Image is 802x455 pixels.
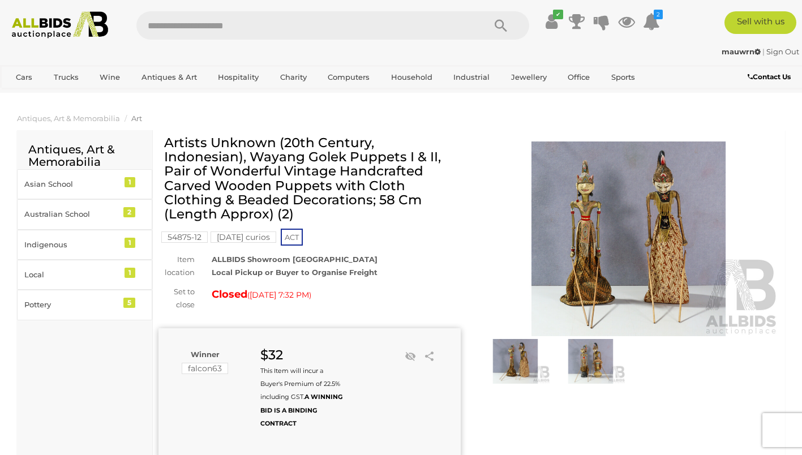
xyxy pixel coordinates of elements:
[556,339,625,384] img: Artists Unknown (20th Century, Indonesian), Wayang Golek Puppets I & II, Pair of Wonderful Vintag...
[17,260,152,290] a: Local 1
[123,207,135,217] div: 2
[92,68,127,87] a: Wine
[24,238,118,251] div: Indigenous
[8,87,106,105] a: [GEOGRAPHIC_DATA]
[260,347,283,363] strong: $32
[722,47,761,56] strong: mauwrn
[212,255,378,264] strong: ALLBIDS Showroom [GEOGRAPHIC_DATA]
[17,199,152,229] a: Australian School 2
[748,72,791,81] b: Contact Us
[560,68,597,87] a: Office
[17,169,152,199] a: Asian School 1
[320,68,377,87] a: Computers
[281,229,303,246] span: ACT
[643,11,660,32] a: 2
[182,363,228,374] mark: falcon63
[553,10,563,19] i: ✔
[211,233,276,242] a: [DATE] curios
[134,68,204,87] a: Antiques & Art
[17,290,152,320] a: Pottery 5
[24,178,118,191] div: Asian School
[473,11,529,40] button: Search
[247,290,311,299] span: ( )
[212,288,247,301] strong: Closed
[543,11,560,32] a: ✔
[748,71,794,83] a: Contact Us
[446,68,497,87] a: Industrial
[24,268,118,281] div: Local
[478,141,780,336] img: Artists Unknown (20th Century, Indonesian), Wayang Golek Puppets I & II, Pair of Wonderful Vintag...
[17,114,120,123] a: Antiques, Art & Memorabilia
[164,136,458,222] h1: Artists Unknown (20th Century, Indonesian), Wayang Golek Puppets I & II, Pair of Wonderful Vintag...
[123,298,135,308] div: 5
[762,47,765,56] span: |
[8,68,40,87] a: Cars
[260,393,342,427] b: A WINNING BID IS A BINDING CONTRACT
[6,11,114,38] img: Allbids.com.au
[24,208,118,221] div: Australian School
[766,47,799,56] a: Sign Out
[161,233,208,242] a: 54875-12
[724,11,796,34] a: Sell with us
[150,285,203,312] div: Set to close
[17,230,152,260] a: Indigenous 1
[150,253,203,280] div: Item location
[604,68,642,87] a: Sports
[191,350,220,359] b: Winner
[212,268,378,277] strong: Local Pickup or Buyer to Organise Freight
[722,47,762,56] a: mauwrn
[384,68,440,87] a: Household
[250,290,309,300] span: [DATE] 7:32 PM
[46,68,86,87] a: Trucks
[481,339,550,384] img: Artists Unknown (20th Century, Indonesian), Wayang Golek Puppets I & II, Pair of Wonderful Vintag...
[654,10,663,19] i: 2
[273,68,314,87] a: Charity
[28,143,141,168] h2: Antiques, Art & Memorabilia
[24,298,118,311] div: Pottery
[125,238,135,248] div: 1
[131,114,142,123] a: Art
[402,348,419,365] li: Unwatch this item
[211,231,276,243] mark: [DATE] curios
[125,177,135,187] div: 1
[260,367,342,428] small: This Item will incur a Buyer's Premium of 22.5% including GST.
[161,231,208,243] mark: 54875-12
[211,68,266,87] a: Hospitality
[125,268,135,278] div: 1
[504,68,554,87] a: Jewellery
